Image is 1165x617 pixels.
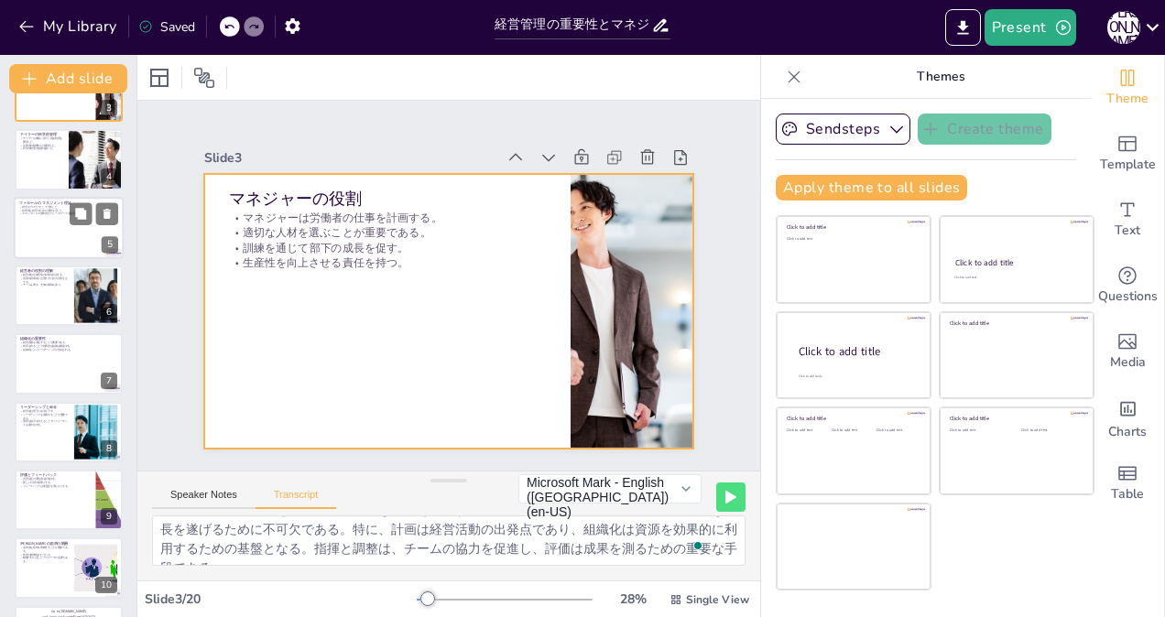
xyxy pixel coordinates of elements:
p: 評価とフィードバック [20,472,91,478]
div: Click to add text [876,428,918,433]
div: Click to add text [950,428,1007,433]
p: 欲求は階層化されている。 [20,552,69,556]
span: Questions [1098,287,1158,307]
span: Text [1115,221,1140,241]
div: Click to add title [955,257,1077,268]
span: Template [1100,155,1156,175]
div: Click to add text [954,276,1076,280]
p: テイラーは業績に基づく賃金制度を開発した。 [20,137,63,144]
p: 資源を効果的に活用するための計画を立てる。 [20,276,69,283]
div: Saved [138,18,195,36]
div: Change the overall theme [1091,55,1164,121]
p: 秩序を作ることで効率的な組織を構築する。 [20,345,117,349]
div: 10 [15,537,123,598]
span: Single View [686,592,749,607]
div: https://cdn.sendsteps.com/images/logo/sendsteps_logo_white.pnghttps://cdn.sendsteps.com/images/lo... [14,197,124,259]
div: Click to add title [950,319,1081,327]
div: Click to add text [832,428,873,433]
p: 意思決定の実現度を評価する。 [20,478,91,482]
span: Theme [1106,89,1149,109]
p: テイラーの科学的管理 [20,132,63,137]
button: Sendsteps [776,114,910,145]
p: フィードバックは改善点を明らかにする。 [20,484,91,488]
p: 組織化によりリーダーシップが強化される。 [20,348,117,352]
p: ファヨールのマネジメント理論 [19,200,118,205]
div: 28 % [611,590,655,608]
div: Slide 3 / 20 [145,590,417,608]
button: Export to PowerPoint [945,9,981,46]
div: Click to add text [787,428,828,433]
p: 生産性を向上させる責任を持つ。 [229,255,547,271]
p: 従業員の動機づけを重視した。 [20,144,63,147]
p: 科学的管理の基礎を築いた。 [20,147,63,151]
input: Insert title [495,12,651,38]
button: Speaker Notes [152,489,256,509]
div: Click to add body [799,373,914,378]
span: Table [1111,484,1144,504]
p: 基本的な欲求を理解することが重要である。 [20,546,69,552]
p: 経営資源を用意することが重要である。 [20,341,117,345]
div: Click to add title [950,415,1081,422]
div: https://cdn.sendsteps.com/images/logo/sendsteps_logo_white.pnghttps://cdn.sendsteps.com/images/lo... [15,333,123,394]
span: Position [193,67,215,89]
textarea: To enrich screen reader interactions, please activate Accessibility in Grammarly extension settings [152,515,746,566]
div: Add ready made slides [1091,121,1164,187]
p: 経営者は部下に命令を下す。 [20,409,69,413]
p: リーダーシップを発揮することが重要である。 [20,413,69,419]
p: Go to [20,609,117,614]
div: 10 [95,577,117,593]
button: Apply theme to all slides [776,175,967,200]
div: Add charts and graphs [1091,384,1164,450]
button: [PERSON_NAME] [1107,9,1140,46]
div: https://cdn.sendsteps.com/images/logo/sendsteps_logo_white.pnghttps://cdn.sendsteps.com/images/lo... [15,402,123,462]
button: Duplicate Slide [70,202,92,224]
div: Add a table [1091,450,1164,516]
p: 訓練を通じて部下の成長を促す。 [229,241,547,256]
p: 経営をプロセスとして分析した。 [19,205,118,209]
p: マネジャーは労働者の仕事を計画する。 [229,210,547,225]
div: Click to add text [1021,428,1079,433]
div: Click to add title [787,415,918,422]
p: 経営者は企業全体の目標を設定する。 [20,274,69,277]
div: 8 [101,440,117,457]
p: 新しい計画の基礎とする。 [20,481,91,484]
div: Click to add text [787,237,918,242]
button: Create theme [918,114,1051,145]
button: Add slide [9,64,127,93]
div: 9 [15,470,123,530]
div: https://cdn.sendsteps.com/images/logo/sendsteps_logo_white.pnghttps://cdn.sendsteps.com/images/lo... [15,129,123,189]
p: 経営者の役割の理解 [20,268,69,274]
div: 5 [102,236,118,253]
div: [PERSON_NAME] [1107,11,1140,44]
div: 7 [101,373,117,389]
div: 3 [101,100,117,116]
div: Click to add title [799,343,916,359]
strong: [DOMAIN_NAME] [60,609,86,613]
span: Charts [1108,422,1147,442]
button: My Library [14,12,125,41]
p: マネジャーの役割 [229,188,547,211]
button: Delete Slide [96,202,118,224]
button: Microsoft Mark - English ([GEOGRAPHIC_DATA]) (en-US) [518,474,702,503]
p: 動機づけに応じたアプローチが必要である。 [20,556,69,562]
span: Media [1110,352,1146,373]
button: Transcript [256,489,337,509]
div: 4 [101,168,117,185]
div: Add text boxes [1091,187,1164,253]
p: マネジメントの基本的なフレームワークを提供した。 [19,211,118,215]
p: 適切な指示を与えることでパフォーマンスを最大化する。 [20,419,69,426]
p: 適切な人材を選ぶことが重要である。 [229,225,547,241]
div: https://cdn.sendsteps.com/images/logo/sendsteps_logo_white.pnghttps://cdn.sendsteps.com/images/lo... [15,265,123,326]
div: Add images, graphics, shapes or video [1091,319,1164,384]
p: 効率的な経営のための原則を示した。 [19,208,118,211]
div: Slide 3 [204,149,495,167]
div: Get real-time input from your audience [1091,253,1164,319]
div: Layout [145,63,174,92]
p: [PERSON_NAME]の欲求の階層 [20,541,69,547]
button: Play [716,482,746,512]
p: チームを導き、全体の調和を保つ。 [20,284,69,287]
div: 9 [101,508,117,525]
div: Click to add title [787,223,918,231]
p: リーダーシップと命令 [20,405,69,410]
p: 組織化の重要性 [20,337,117,342]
